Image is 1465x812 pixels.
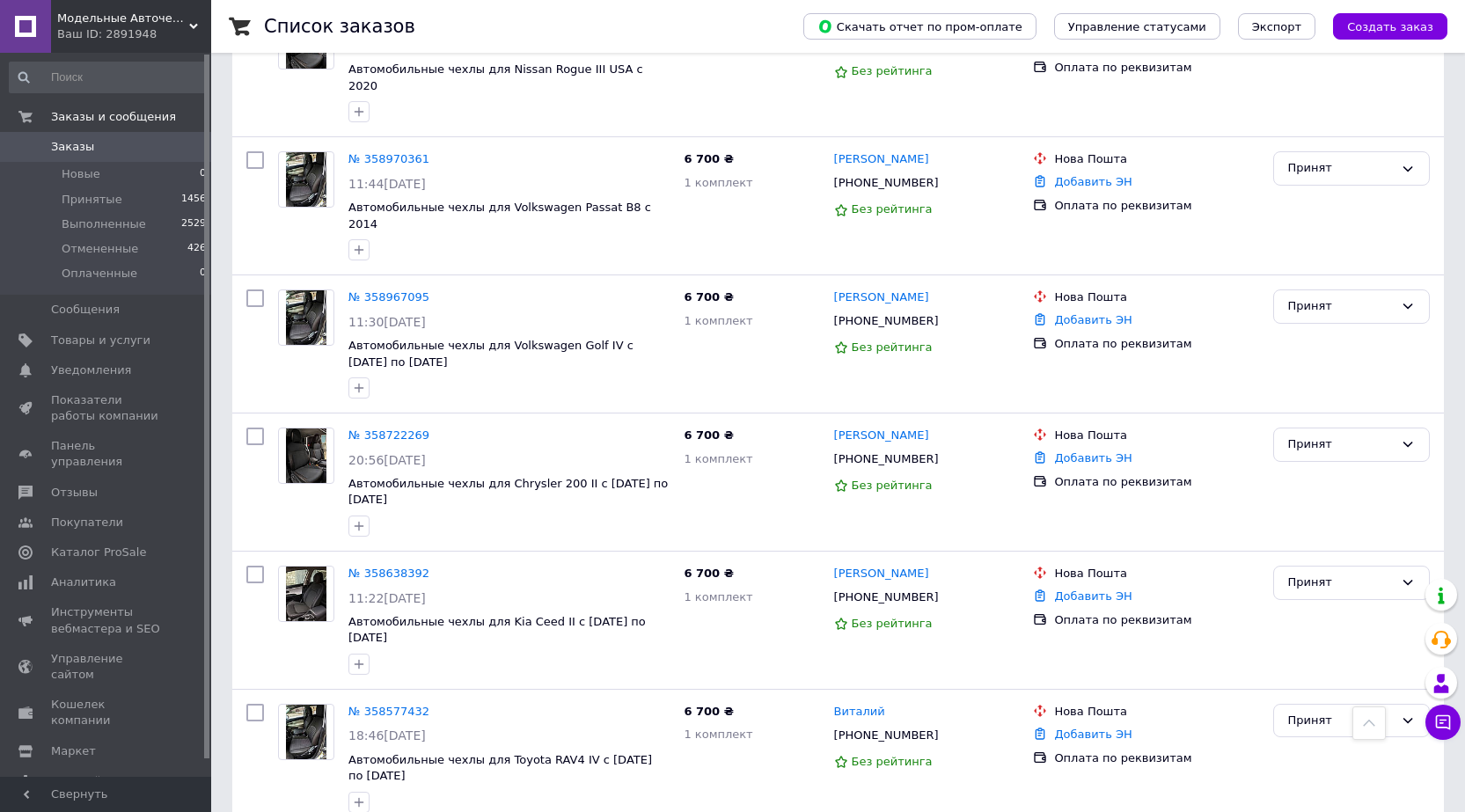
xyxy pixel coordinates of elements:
[1054,428,1258,443] div: Нова Пошта
[286,567,327,621] img: Фото товару
[51,574,116,590] span: Аналитика
[348,728,426,743] span: 18:46[DATE]
[1425,705,1461,740] button: Чат с покупателем
[1315,19,1447,33] a: Создать заказ
[831,172,942,194] div: [PHONE_NUMBER]
[852,64,933,77] span: Без рейтинга
[348,591,426,605] span: 11:22[DATE]
[831,310,942,333] div: [PHONE_NUMBER]
[278,428,334,484] a: Фото товару
[286,152,327,207] img: Фото товару
[9,62,208,93] input: Поиск
[1288,435,1394,454] div: Принят
[1054,566,1258,582] div: Нова Пошта
[51,545,146,560] span: Каталог ProSale
[1054,728,1132,741] a: Добавить ЭН
[1333,13,1447,40] button: Создать заказ
[1054,198,1258,214] div: Оплата по реквизитам
[51,362,131,378] span: Уведомления
[1054,175,1132,188] a: Добавить ЭН
[51,773,115,789] span: Настройки
[684,152,733,165] span: 6 700 ₴
[852,479,933,492] span: Без рейтинга
[51,139,94,155] span: Заказы
[51,743,96,759] span: Маркет
[1054,704,1258,720] div: Нова Пошта
[348,753,652,783] a: Автомобильные чехлы для Toyota RAV4 IV с [DATE] по [DATE]
[834,151,929,168] a: [PERSON_NAME]
[348,615,646,645] a: Автомобильные чехлы для Kia Ceed II с [DATE] по [DATE]
[684,452,752,465] span: 1 комплект
[200,166,206,182] span: 0
[181,192,206,208] span: 1456
[1054,474,1258,490] div: Оплата по реквизитам
[1054,612,1258,628] div: Оплата по реквизитам
[51,515,123,530] span: Покупатели
[684,705,733,718] span: 6 700 ₴
[62,166,100,182] span: Новые
[62,266,137,282] span: Оплаченные
[852,617,933,630] span: Без рейтинга
[278,289,334,346] a: Фото товару
[348,339,634,369] a: Автомобильные чехлы для Volkswagen Golf IV c [DATE] по [DATE]
[348,453,426,467] span: 20:56[DATE]
[51,109,176,125] span: Заказы и сообщения
[187,241,206,257] span: 426
[51,438,163,470] span: Панель управления
[834,566,929,582] a: [PERSON_NAME]
[684,428,733,442] span: 6 700 ₴
[264,16,415,37] h1: Список заказов
[348,62,643,92] a: Автомобильные чехлы для Nissan Rogue III USA c 2020
[852,202,933,216] span: Без рейтинга
[1054,151,1258,167] div: Нова Пошта
[831,724,942,747] div: [PHONE_NUMBER]
[62,192,122,208] span: Принятые
[1054,13,1220,40] button: Управление статусами
[348,705,429,718] a: № 358577432
[278,566,334,622] a: Фото товару
[51,392,163,424] span: Показатели работы компании
[62,216,146,232] span: Выполненные
[1238,13,1315,40] button: Экспорт
[348,177,426,191] span: 11:44[DATE]
[831,586,942,609] div: [PHONE_NUMBER]
[286,705,327,759] img: Фото товару
[51,333,150,348] span: Товары и услуги
[1252,20,1301,33] span: Экспорт
[348,567,429,580] a: № 358638392
[1068,20,1206,33] span: Управление статусами
[1288,712,1394,730] div: Принят
[803,13,1036,40] button: Скачать отчет по пром-оплате
[348,152,429,165] a: № 358970361
[1288,297,1394,316] div: Принят
[51,302,120,318] span: Сообщения
[834,704,885,721] a: Виталий
[834,289,929,306] a: [PERSON_NAME]
[348,477,668,507] a: Автомобильные чехлы для Chrysler 200 II с [DATE] по [DATE]
[1054,289,1258,305] div: Нова Пошта
[684,590,752,604] span: 1 комплект
[684,728,752,741] span: 1 комплект
[348,201,651,230] a: Автомобильные чехлы для Volkswagen Passat B8 с 2014
[1054,589,1132,603] a: Добавить ЭН
[1054,313,1132,326] a: Добавить ЭН
[1347,20,1433,33] span: Создать заказ
[1054,336,1258,352] div: Оплата по реквизитам
[278,704,334,760] a: Фото товару
[1288,574,1394,592] div: Принят
[51,604,163,636] span: Инструменты вебмастера и SEO
[62,241,138,257] span: Отмененные
[348,290,429,304] a: № 358967095
[684,314,752,327] span: 1 комплект
[278,151,334,208] a: Фото товару
[51,697,163,728] span: Кошелек компании
[1054,750,1258,766] div: Оплата по реквизитам
[684,567,733,580] span: 6 700 ₴
[817,18,1022,34] span: Скачать отчет по пром-оплате
[831,448,942,471] div: [PHONE_NUMBER]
